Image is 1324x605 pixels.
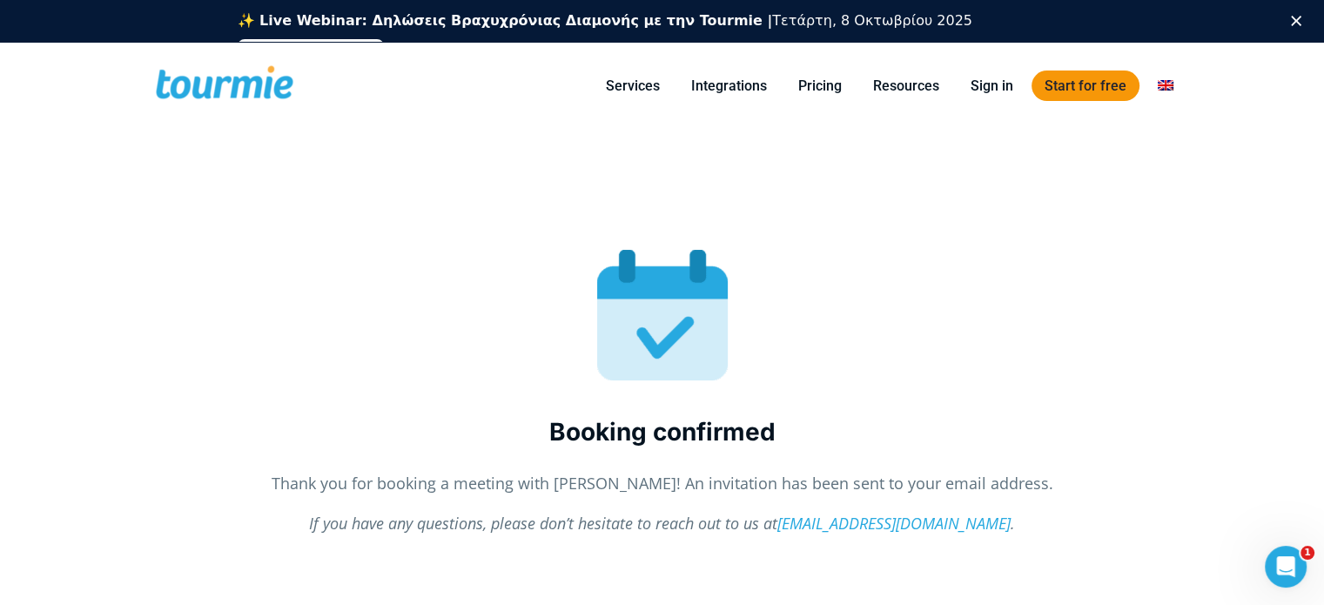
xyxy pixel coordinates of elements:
div: Τετάρτη, 8 Οκτωβρίου 2025 [238,12,972,30]
h3: Booking confirmed [153,415,1172,449]
a: Sign in [958,75,1026,97]
span: 1 [1300,546,1314,560]
a: Integrations [678,75,780,97]
p: Thank you for booking a meeting with [PERSON_NAME]! An invitation has been sent to your email add... [153,472,1172,495]
a: Services [593,75,673,97]
a: Resources [860,75,952,97]
b: ✨ Live Webinar: Δηλώσεις Βραχυχρόνιας Διαμονής με την Tourmie | [238,12,773,29]
em: If you have any questions, please don’t hesitate to reach out to us at . [309,513,1015,534]
div: Close [1291,16,1308,26]
a: [EMAIL_ADDRESS][DOMAIN_NAME] [777,513,1011,534]
iframe: Intercom live chat [1265,546,1307,588]
a: Εγγραφείτε δωρεάν [238,39,385,60]
a: Pricing [785,75,855,97]
a: Start for free [1032,71,1139,101]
